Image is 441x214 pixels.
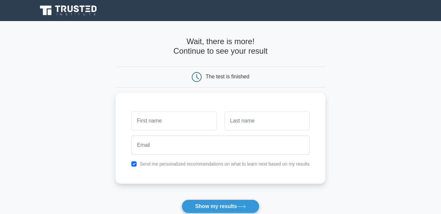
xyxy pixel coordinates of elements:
input: Email [131,136,310,155]
button: Show my results [182,200,259,213]
h4: Wait, there is more! Continue to see your result [116,37,325,56]
input: First name [131,111,216,130]
input: Last name [225,111,310,130]
div: The test is finished [206,74,249,79]
label: Send me personalized recommendations on what to learn next based on my results [140,161,310,167]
